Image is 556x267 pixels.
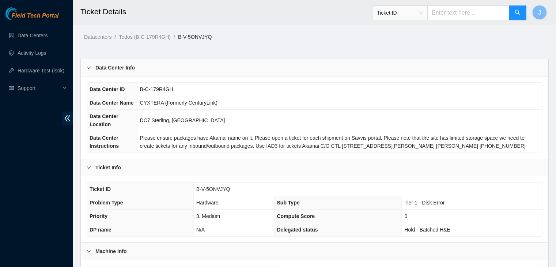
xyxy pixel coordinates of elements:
span: Data Center Instructions [90,135,119,149]
span: Delegated status [277,227,318,233]
span: Field Tech Portal [12,12,58,19]
span: Ticket ID [377,7,423,18]
span: DC7 Sterling, [GEOGRAPHIC_DATA] [140,117,225,123]
span: Data Center ID [90,86,125,92]
span: Compute Score [277,213,315,219]
span: Sub Type [277,200,300,206]
a: Data Centers [18,33,48,38]
div: Data Center Info [81,59,548,76]
span: right [87,65,91,70]
a: Hardware Test (isok) [18,68,64,74]
span: double-left [62,112,73,125]
span: Hardware [196,200,219,206]
span: search [515,10,521,16]
span: Support [18,81,61,95]
a: Akamai TechnologiesField Tech Portal [5,13,58,23]
span: 3. Medium [196,213,220,219]
b: Machine Info [95,247,127,255]
input: Enter text here... [427,5,509,20]
span: Tier 1 - Disk Error [404,200,445,206]
a: Datacenters [84,34,111,40]
span: Problem Type [90,200,123,206]
span: Please ensure packages have Akamai name on it. Please open a ticket for each shipment on Savvis p... [140,135,526,149]
span: right [87,249,91,253]
a: Activity Logs [18,50,46,56]
b: Data Center Info [95,64,135,72]
span: right [87,165,91,170]
span: Data Center Name [90,100,134,106]
span: B-V-5ONVJYQ [196,186,230,192]
button: J [532,5,547,20]
span: Data Center Location [90,113,118,127]
span: / [114,34,116,40]
img: Akamai Technologies [5,7,37,20]
span: Hold - Batched H&E [404,227,450,233]
b: Ticket Info [95,163,121,172]
button: search [509,5,526,20]
span: Ticket ID [90,186,111,192]
div: Ticket Info [81,159,548,176]
span: B-C-179R4GH [140,86,173,92]
span: N/A [196,227,205,233]
span: / [174,34,175,40]
div: Machine Info [81,243,548,260]
span: 0 [404,213,407,219]
a: B-V-5ONVJYQ [178,34,212,40]
span: J [538,8,541,17]
span: DP name [90,227,111,233]
span: CYXTERA (Formerly CenturyLink) [140,100,218,106]
span: read [9,86,14,91]
a: Todos (B-C-179R4GH) [119,34,171,40]
span: Priority [90,213,107,219]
